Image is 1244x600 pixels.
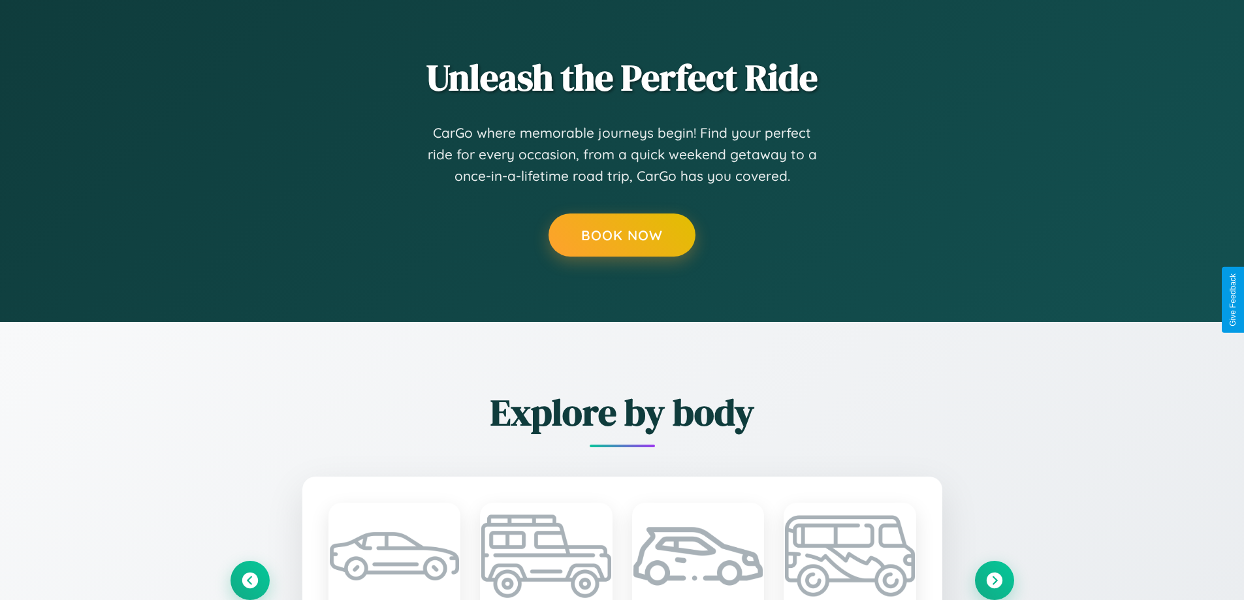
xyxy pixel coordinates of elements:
h2: Explore by body [231,387,1014,437]
div: Give Feedback [1228,274,1237,326]
button: Book Now [549,213,695,257]
h2: Unleash the Perfect Ride [231,52,1014,103]
p: CarGo where memorable journeys begin! Find your perfect ride for every occasion, from a quick wee... [426,122,818,187]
